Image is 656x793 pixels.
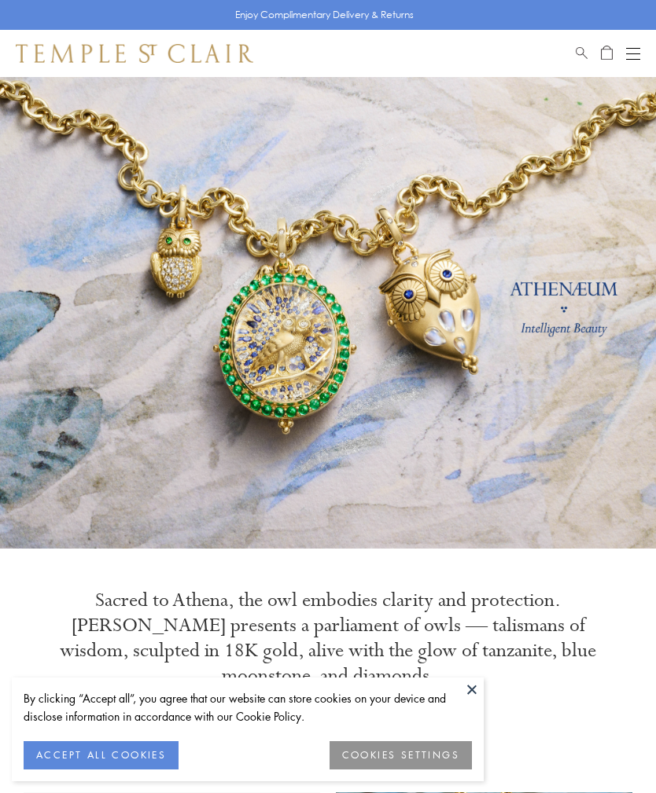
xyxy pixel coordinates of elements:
[235,7,414,23] p: Enjoy Complimentary Delivery & Returns
[601,44,613,63] a: Open Shopping Bag
[47,588,609,688] p: Sacred to Athena, the owl embodies clarity and protection. [PERSON_NAME] presents a parliament of...
[577,719,640,777] iframe: Gorgias live chat messenger
[330,741,472,769] button: COOKIES SETTINGS
[24,741,179,769] button: ACCEPT ALL COOKIES
[626,44,640,63] button: Open navigation
[16,44,253,63] img: Temple St. Clair
[576,44,588,63] a: Search
[24,689,472,725] div: By clicking “Accept all”, you agree that our website can store cookies on your device and disclos...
